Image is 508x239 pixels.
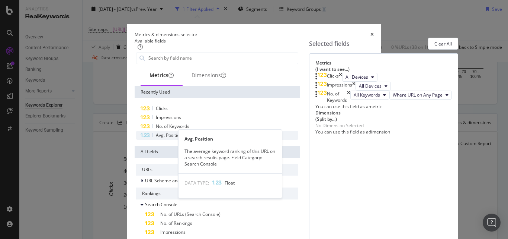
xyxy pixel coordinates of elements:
[315,91,452,103] div: No. of KeywordstimesAll KeywordsWhere URL on Any Page
[156,132,182,138] span: Avg. Position
[356,82,391,91] button: All Devices
[315,110,452,122] div: Dimensions
[136,164,298,176] div: URLs
[434,41,452,47] div: Clear All
[389,91,452,100] button: Where URL on Any Page
[160,220,192,226] span: No. of Rankings
[225,180,235,186] span: Float
[149,72,174,79] div: Metrics
[327,82,352,91] div: Impressions
[135,31,197,38] div: Metrics & dimensions selector
[135,38,300,44] div: Available fields
[327,91,347,103] div: No. of Keywords
[483,214,501,232] div: Open Intercom Messenger
[345,74,368,80] span: All Devices
[156,114,181,120] span: Impressions
[184,180,209,186] span: DATA TYPE:
[339,73,342,82] div: times
[192,72,226,79] div: Dimensions
[160,229,186,235] span: Impressions
[315,73,452,82] div: ClickstimesAll Devices
[315,82,452,91] div: ImpressionstimesAll Devices
[135,86,300,98] div: Recently Used
[315,103,452,110] div: You can use this field as a metric
[148,53,298,64] input: Search by field name
[315,129,452,135] div: You can use this field as a dimension
[136,188,298,199] div: Rankings
[156,105,168,111] span: Clicks
[342,73,377,82] button: All Devices
[327,73,339,82] div: Clicks
[350,91,389,100] button: All Keywords
[160,211,221,217] span: No. of URLs (Search Console)
[156,123,189,129] span: No. of Keywords
[145,177,210,184] span: URL Scheme and Segmentation
[315,116,452,122] div: (Split by...)
[347,91,350,103] div: times
[370,31,374,38] div: times
[393,92,443,98] span: Where URL on Any Page
[354,92,380,98] span: All Keywords
[428,38,458,50] button: Clear All
[135,146,300,158] div: All fields
[315,60,452,72] div: Metrics
[359,83,382,89] span: All Devices
[145,201,177,208] span: Search Console
[179,148,282,167] div: The average keyword ranking of this URL on a search results page. Field Category: Search Console
[179,136,282,142] div: Avg. Position
[352,82,356,91] div: times
[315,66,452,72] div: (I want to see...)
[315,122,364,129] div: No Dimension Selected
[309,40,350,48] div: Selected fields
